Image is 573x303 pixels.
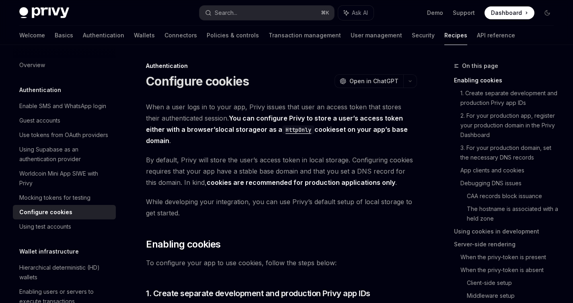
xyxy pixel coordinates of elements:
code: HttpOnly [282,125,314,134]
span: 1. Create separate development and production Privy app IDs [146,288,370,299]
span: Open in ChatGPT [349,77,398,85]
a: 3. For your production domain, set the necessary DNS records [460,141,560,164]
a: When the privy-token is absent [460,264,560,276]
a: CAA records block issuance [467,190,560,203]
a: Enabling cookies [454,74,560,87]
a: Worldcoin Mini App SIWE with Privy [13,166,116,190]
a: Policies & controls [207,26,259,45]
div: Authentication [146,62,417,70]
a: 2. For your production app, register your production domain in the Privy Dashboard [460,109,560,141]
h1: Configure cookies [146,74,249,88]
span: On this page [462,61,498,71]
strong: cookies are recommended for production applications only [207,178,395,186]
strong: You can configure Privy to store a user’s access token either with a browser’s or as a set on you... [146,114,408,145]
a: Client-side setup [467,276,560,289]
a: User management [351,26,402,45]
a: Connectors [164,26,197,45]
div: Use tokens from OAuth providers [19,130,108,140]
h5: Authentication [19,85,61,95]
a: Overview [13,58,116,72]
div: Using test accounts [19,222,71,231]
div: Search... [215,8,237,18]
a: HttpOnlycookie [282,125,336,133]
span: Enabling cookies [146,238,220,251]
div: Using Supabase as an authentication provider [19,145,111,164]
a: Recipes [444,26,467,45]
a: API reference [477,26,515,45]
span: When a user logs in to your app, Privy issues that user an access token that stores their authent... [146,101,417,146]
button: Toggle dark mode [541,6,554,19]
div: Configure cookies [19,207,72,217]
a: Using Supabase as an authentication provider [13,142,116,166]
a: Enable SMS and WhatsApp login [13,99,116,113]
a: Authentication [83,26,124,45]
div: Hierarchical deterministic (HD) wallets [19,263,111,282]
a: Mocking tokens for testing [13,190,116,205]
a: Hierarchical deterministic (HD) wallets [13,260,116,285]
div: Worldcoin Mini App SIWE with Privy [19,169,111,188]
a: Basics [55,26,73,45]
a: Welcome [19,26,45,45]
div: Mocking tokens for testing [19,193,90,203]
a: Wallets [134,26,155,45]
a: Debugging DNS issues [460,177,560,190]
a: The hostname is associated with a held zone [467,203,560,225]
a: local storage [219,125,261,134]
span: Dashboard [491,9,522,17]
span: To configure your app to use cookies, follow the steps below: [146,257,417,268]
button: Open in ChatGPT [335,74,403,88]
a: Server-side rendering [454,238,560,251]
a: Guest accounts [13,113,116,128]
a: Dashboard [485,6,534,19]
a: Demo [427,9,443,17]
span: ⌘ K [321,10,329,16]
button: Search...⌘K [199,6,334,20]
a: 1. Create separate development and production Privy app IDs [460,87,560,109]
span: Ask AI [352,9,368,17]
a: Transaction management [269,26,341,45]
img: dark logo [19,7,69,18]
span: While developing your integration, you can use Privy’s default setup of local storage to get star... [146,196,417,219]
a: When the privy-token is present [460,251,560,264]
a: Support [453,9,475,17]
h5: Wallet infrastructure [19,247,79,256]
div: Overview [19,60,45,70]
a: Use tokens from OAuth providers [13,128,116,142]
a: Security [412,26,435,45]
span: By default, Privy will store the user’s access token in local storage. Configuring cookies requir... [146,154,417,188]
a: Using test accounts [13,219,116,234]
div: Guest accounts [19,116,60,125]
a: Middleware setup [467,289,560,302]
a: App clients and cookies [460,164,560,177]
a: Configure cookies [13,205,116,219]
a: Using cookies in development [454,225,560,238]
button: Ask AI [338,6,374,20]
div: Enable SMS and WhatsApp login [19,101,106,111]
